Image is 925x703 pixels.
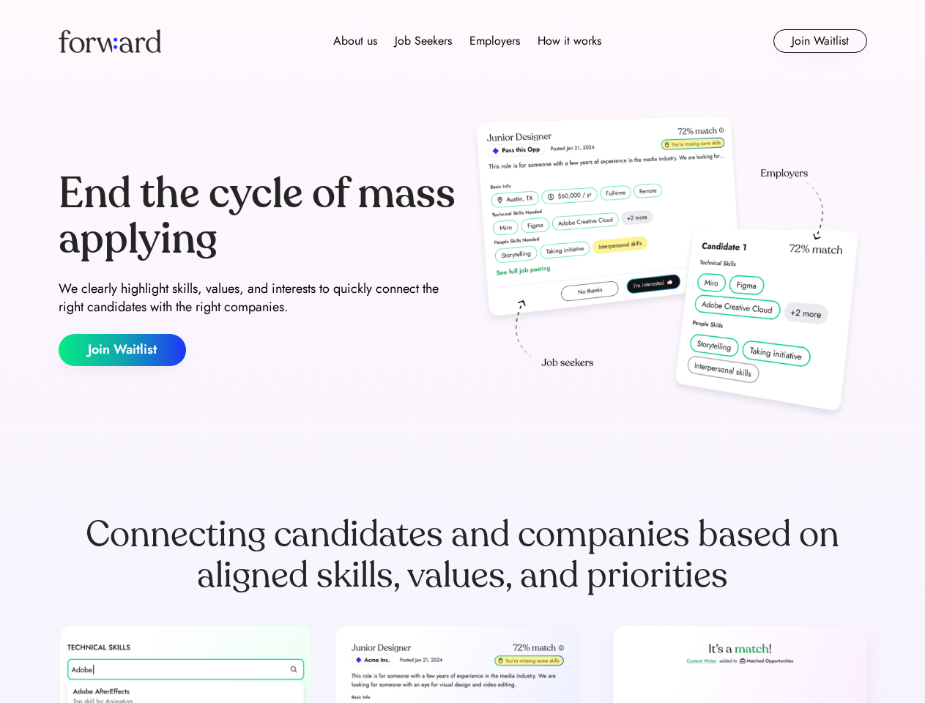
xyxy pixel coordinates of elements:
div: Employers [469,32,520,50]
div: Connecting candidates and companies based on aligned skills, values, and priorities [59,514,867,596]
img: hero-image.png [469,111,867,426]
button: Join Waitlist [59,334,186,366]
img: Forward logo [59,29,161,53]
div: About us [333,32,377,50]
div: We clearly highlight skills, values, and interests to quickly connect the right candidates with t... [59,280,457,316]
div: Job Seekers [395,32,452,50]
div: End the cycle of mass applying [59,171,457,261]
button: Join Waitlist [773,29,867,53]
div: How it works [538,32,601,50]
